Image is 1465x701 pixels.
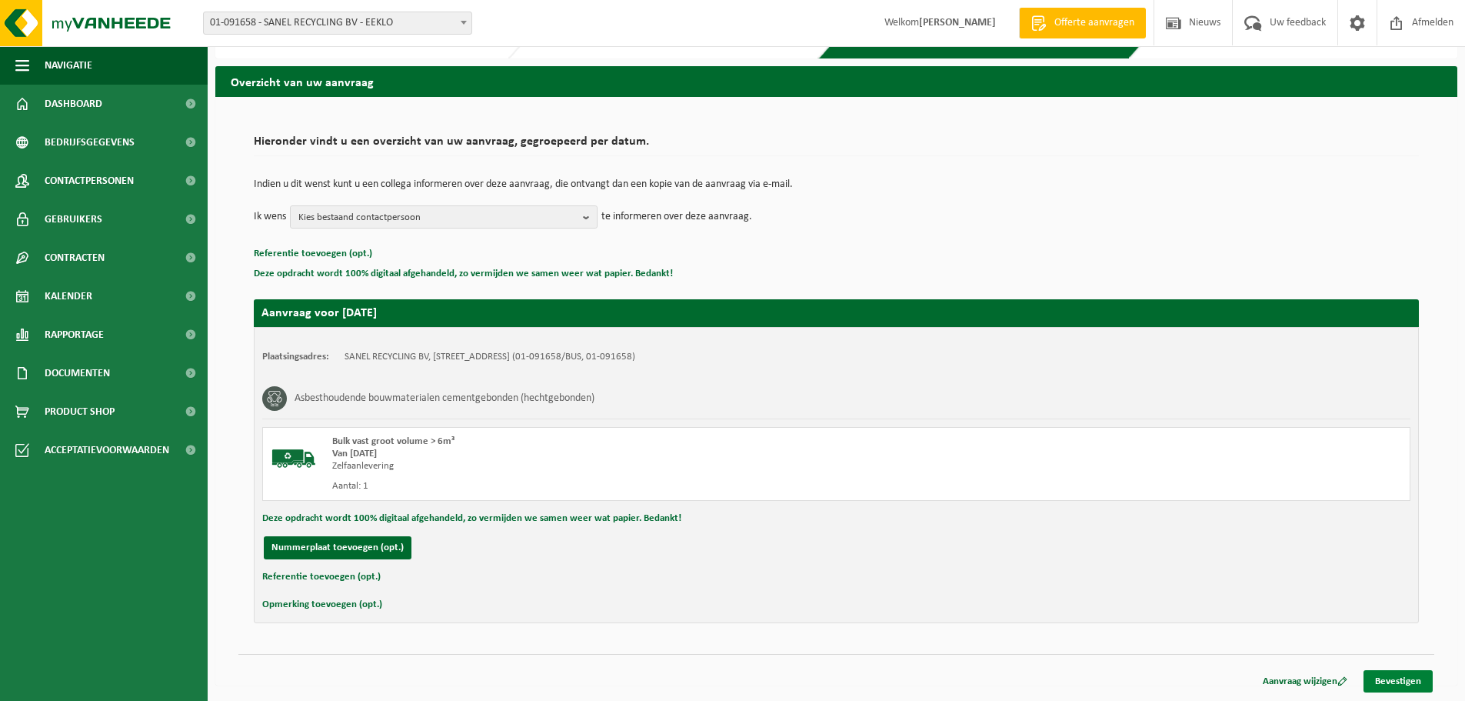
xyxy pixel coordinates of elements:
[45,277,92,315] span: Kalender
[264,536,411,559] button: Nummerplaat toevoegen (opt.)
[1251,670,1359,693] a: Aanvraag wijzigen
[254,205,286,229] p: Ik wens
[254,264,673,284] button: Deze opdracht wordt 100% digitaal afgehandeld, zo vermijden we samen weer wat papier. Bedankt!
[45,123,135,162] span: Bedrijfsgegevens
[262,509,681,529] button: Deze opdracht wordt 100% digitaal afgehandeld, zo vermijden we samen weer wat papier. Bedankt!
[271,436,317,482] img: BL-SO-LV.png
[262,567,381,587] button: Referentie toevoegen (opt.)
[45,315,104,354] span: Rapportage
[45,392,115,431] span: Product Shop
[1019,8,1146,38] a: Offerte aanvragen
[261,307,377,319] strong: Aanvraag voor [DATE]
[262,352,329,362] strong: Plaatsingsadres:
[45,200,102,239] span: Gebruikers
[204,12,471,34] span: 01-091658 - SANEL RECYCLING BV - EEKLO
[332,449,377,459] strong: Van [DATE]
[45,239,105,277] span: Contracten
[290,205,598,229] button: Kies bestaand contactpersoon
[295,386,594,411] h3: Asbesthoudende bouwmaterialen cementgebonden (hechtgebonden)
[1050,15,1138,31] span: Offerte aanvragen
[45,162,134,200] span: Contactpersonen
[919,17,996,28] strong: [PERSON_NAME]
[45,431,169,469] span: Acceptatievoorwaarden
[262,595,382,615] button: Opmerking toevoegen (opt.)
[298,206,577,229] span: Kies bestaand contactpersoon
[332,460,898,472] div: Zelfaanlevering
[203,12,472,35] span: 01-091658 - SANEL RECYCLING BV - EEKLO
[45,354,110,392] span: Documenten
[215,66,1457,96] h2: Overzicht van uw aanvraag
[332,436,454,446] span: Bulk vast groot volume > 6m³
[254,135,1419,156] h2: Hieronder vindt u een overzicht van uw aanvraag, gegroepeerd per datum.
[45,46,92,85] span: Navigatie
[45,85,102,123] span: Dashboard
[332,480,898,492] div: Aantal: 1
[345,351,635,363] td: SANEL RECYCLING BV, [STREET_ADDRESS] (01-091658/BUS, 01-091658)
[1363,670,1433,693] a: Bevestigen
[254,244,372,264] button: Referentie toevoegen (opt.)
[254,179,1419,190] p: Indien u dit wenst kunt u een collega informeren over deze aanvraag, die ontvangt dan een kopie v...
[601,205,752,229] p: te informeren over deze aanvraag.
